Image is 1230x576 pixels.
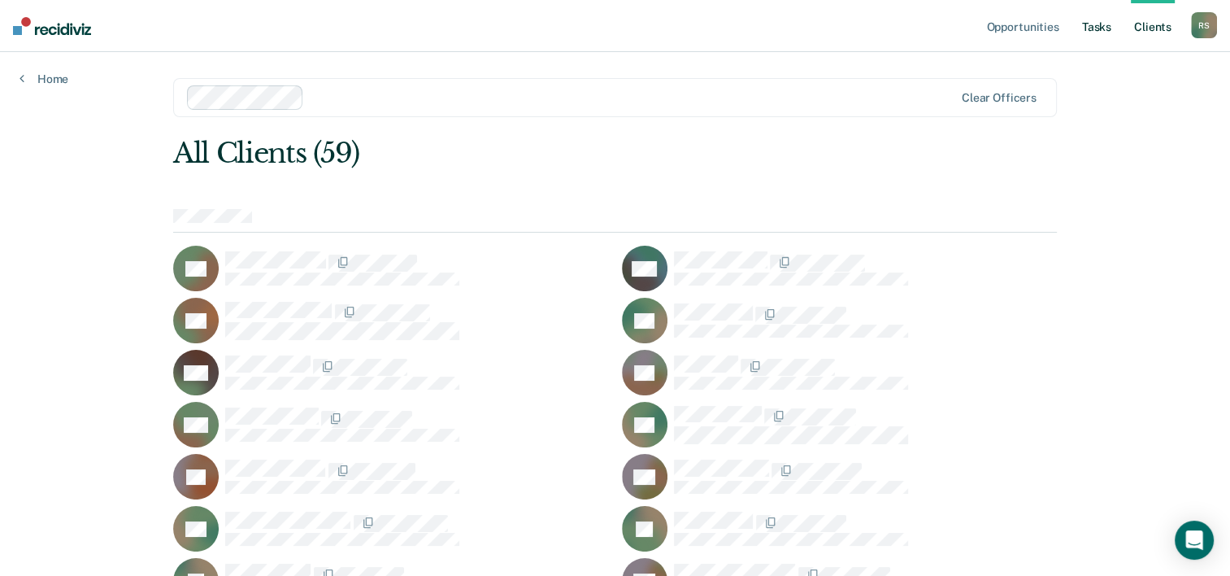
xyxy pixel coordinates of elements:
div: All Clients (59) [173,137,880,170]
button: RS [1191,12,1217,38]
div: Clear officers [962,91,1037,105]
a: Home [20,72,68,86]
div: R S [1191,12,1217,38]
img: Recidiviz [13,17,91,35]
div: Open Intercom Messenger [1175,521,1214,560]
